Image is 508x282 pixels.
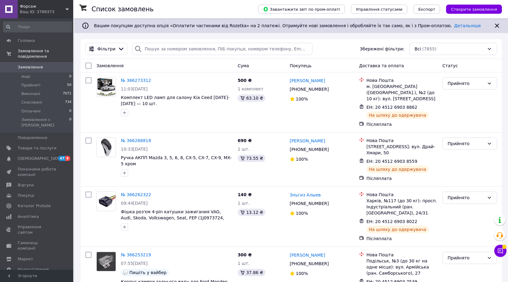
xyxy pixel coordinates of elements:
[18,240,56,251] span: Гаманець компанії
[97,78,116,97] img: Фото товару
[366,77,438,83] div: Нова Пошта
[289,259,330,268] div: [PHONE_NUMBER]
[366,112,429,119] div: На шляху до одержувача
[296,271,308,276] span: 100%
[121,86,148,91] span: 11:03[DATE]
[97,138,116,156] img: Фото товару
[494,245,506,257] button: Чат з покупцем
[238,86,263,91] span: 1 комплект
[351,5,407,14] button: Управління статусами
[18,156,63,161] span: [DEMOGRAPHIC_DATA]
[58,156,65,161] span: 47
[238,261,250,266] span: 1 шт.
[18,182,34,188] span: Відгуки
[366,159,417,164] span: ЕН: 20 4512 6903 8559
[289,145,330,154] div: [PHONE_NUMBER]
[18,214,39,219] span: Аналітика
[290,63,312,68] span: Покупець
[415,46,421,52] span: Всі
[121,147,148,152] span: 10:33[DATE]
[238,147,250,152] span: 1 шт.
[263,6,340,12] span: Завантажити звіт по пром-оплаті
[413,5,440,14] button: Експорт
[65,156,70,161] span: 4
[454,23,481,28] a: Детальніше
[366,258,438,276] div: Подільськ, №3 (до 30 кг на одне місце): вул. Армійська (ран. Самборського), 27
[94,23,481,28] span: Вашим покупцям доступна опція «Оплатити частинами від Rozetka» на 2 платежі. Отримуйте нові замов...
[18,38,35,43] span: Головна
[366,137,438,144] div: Нова Пошта
[96,192,116,211] a: Фото товару
[121,201,148,206] span: 09:44[DATE]
[289,199,330,208] div: [PHONE_NUMBER]
[366,175,438,181] div: Післяплата
[366,226,429,233] div: На шляху до одержувача
[366,219,417,224] span: ЕН: 20 4512 6903 8022
[65,100,71,105] span: 734
[69,74,71,79] span: 0
[18,135,47,141] span: Повідомлення
[296,97,308,101] span: 100%
[69,108,71,114] span: 0
[121,209,224,226] a: Фішка роз'єм 4-pin катушки зажигания VAG, Audi, Skoda, Volkswagen, Seat, FEP (1J0973724, 4B097372...
[121,95,229,106] a: Комплект LED ламп для салону Kia Ceed [DATE]-[DATE] — 10 шт.
[18,203,51,209] span: Каталог ProSale
[290,252,325,258] a: [PERSON_NAME]
[21,91,40,97] span: Виконані
[359,63,404,68] span: Доставка та оплата
[121,252,151,257] a: № 366253219
[366,105,417,110] span: ЕН: 20 4512 6903 8862
[21,100,42,105] span: Скасовані
[366,166,429,173] div: На шляху до одержувача
[67,82,71,88] span: 50
[448,255,485,261] div: Прийнято
[92,5,153,13] h1: Список замовлень
[18,145,56,151] span: Товари та послуги
[18,224,56,235] span: Управління сайтом
[121,261,148,266] span: 07:55[DATE]
[440,6,502,11] a: Створити замовлення
[18,64,43,70] span: Замовлення
[238,94,265,102] div: 63.10 ₴
[121,155,232,166] a: Ручка АКПП Mazda 3, 5, 6, 8, CX-5, CX-7, CX-9, MX-5 хром
[21,117,69,128] span: Замовлення з [PERSON_NAME]
[366,83,438,102] div: м. [GEOGRAPHIC_DATA] ([GEOGRAPHIC_DATA].), №2 (до 10 кг): вул. [STREET_ADDRESS]
[20,4,66,9] span: Форсаж
[132,43,312,55] input: Пошук за номером замовлення, ПІБ покупця, номером телефону, Email, номером накладної
[97,46,115,52] span: Фільтри
[20,9,73,15] div: Ваш ID: 3789373
[18,193,34,198] span: Покупці
[422,46,437,51] span: (7855)
[3,21,72,32] input: Пошук
[238,138,252,143] span: 690 ₴
[96,252,116,271] a: Фото товару
[238,201,250,206] span: 1 шт.
[238,269,265,276] div: 37.86 ₴
[96,77,116,97] a: Фото товару
[69,117,71,128] span: 0
[446,5,502,14] button: Створити замовлення
[63,91,71,97] span: 7071
[238,252,252,257] span: 300 ₴
[448,140,485,147] div: Прийнято
[290,192,321,198] a: Эльгиз Алыев
[366,198,438,216] div: Харків, №117 (до 30 кг): просп. Індустріальний (ран. [GEOGRAPHIC_DATA]), 24/31
[96,137,116,157] a: Фото товару
[97,192,116,211] img: Фото товару
[21,82,40,88] span: Прийняті
[97,252,116,271] img: Фото товару
[238,78,252,83] span: 500 ₴
[366,192,438,198] div: Нова Пошта
[448,80,485,87] div: Прийнято
[442,63,458,68] span: Статус
[418,7,435,12] span: Експорт
[18,48,73,59] span: Замовлення та повідомлення
[290,78,325,84] a: [PERSON_NAME]
[238,155,265,162] div: 73.55 ₴
[129,270,167,275] span: Пишіть у вайбер
[451,7,497,12] span: Створити замовлення
[448,194,485,201] div: Прийнято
